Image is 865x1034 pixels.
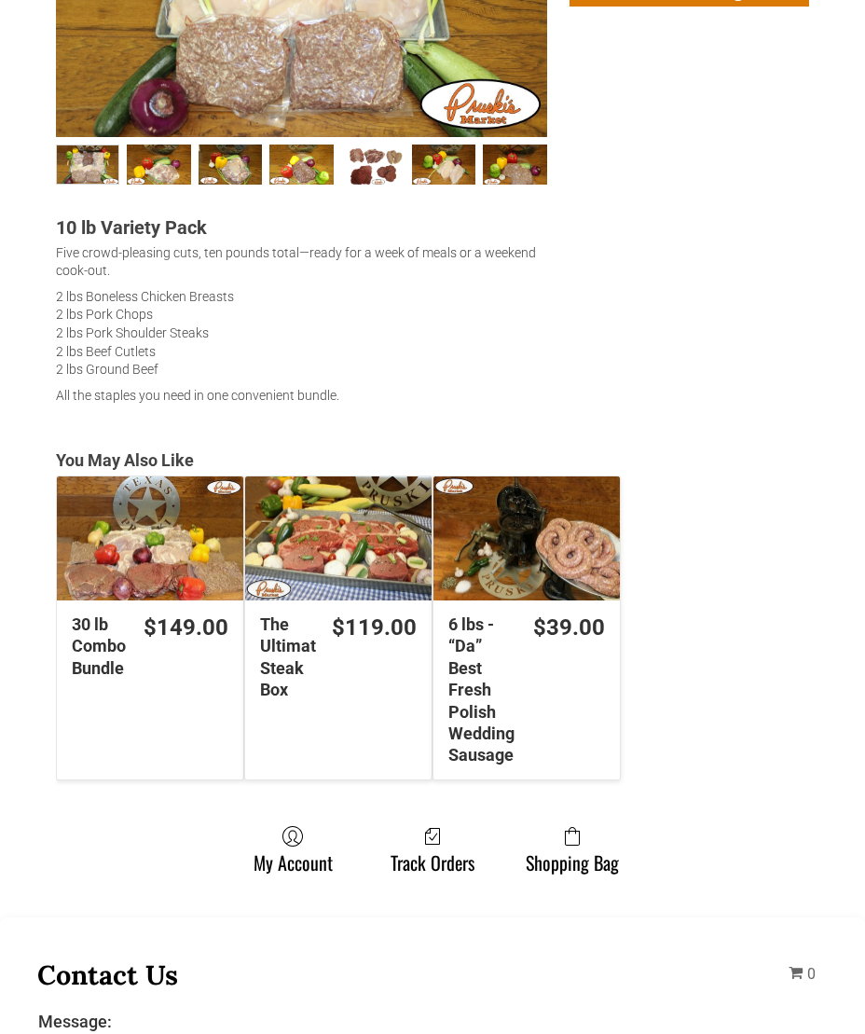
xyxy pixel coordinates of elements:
[433,476,620,600] img: 6 lbs - “Da” Best Fresh Polish Wedding Sausage
[332,614,417,642] div: $119.00
[56,361,547,379] div: 2 lbs Ground Beef
[412,145,475,185] a: Seniors &amp; Singles Bundles006 5
[341,145,405,185] a: Seniors &amp; Singles Bundles005 4
[448,614,517,766] div: 6 lbs - “Da” Best Fresh Polish Wedding Sausage
[381,825,484,874] a: Track Orders
[433,614,620,779] a: $39.006 lbs - “Da” Best Fresh Polish Wedding Sausage
[516,825,628,874] a: Shopping Bag
[56,306,547,324] div: 2 lbs Pork Chops
[37,958,750,992] h3: Contact Us
[56,145,119,185] a: 10 lb Seniors &amp; Singles Bundles 0
[144,614,228,642] div: $149.00
[56,449,809,471] div: You May Also Like
[199,145,262,185] a: Seniors &amp; Singles Bundles003 2
[244,825,342,874] a: My Account
[245,614,432,714] a: $119.00The Ultimate Steak Box
[57,614,243,692] a: $149.0030 lb Combo Bundle
[533,614,605,642] div: $39.00
[483,145,546,185] a: Seniors &amp; Singles Bundles007 6
[269,145,333,185] a: Seniors &amp; Singles Bundles004 3
[56,324,547,343] div: 2 lbs Pork Shoulder Steaks
[56,244,547,281] div: Five crowd-pleasing cuts, ten pounds total—ready for a week of meals or a weekend cook-out.
[260,614,316,701] div: The Ultimate Steak Box
[38,1012,749,1031] label: Message:
[245,476,432,600] a: The Ultimate Steak Box
[56,288,547,307] div: 2 lbs Boneless Chicken Breasts
[72,614,128,679] div: 30 lb Combo Bundle
[56,343,547,362] div: 2 lbs Beef Cutlets
[807,965,816,983] span: 0
[245,476,432,601] img: The Ultimate Steak Box
[56,214,547,241] div: 10 lb Variety Pack
[57,476,243,600] img: 30 lb Combo Bundle
[127,145,190,185] a: Seniors &amp; Singles Bundles002 1
[56,387,547,406] div: All the staples you need in one convenient bundle.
